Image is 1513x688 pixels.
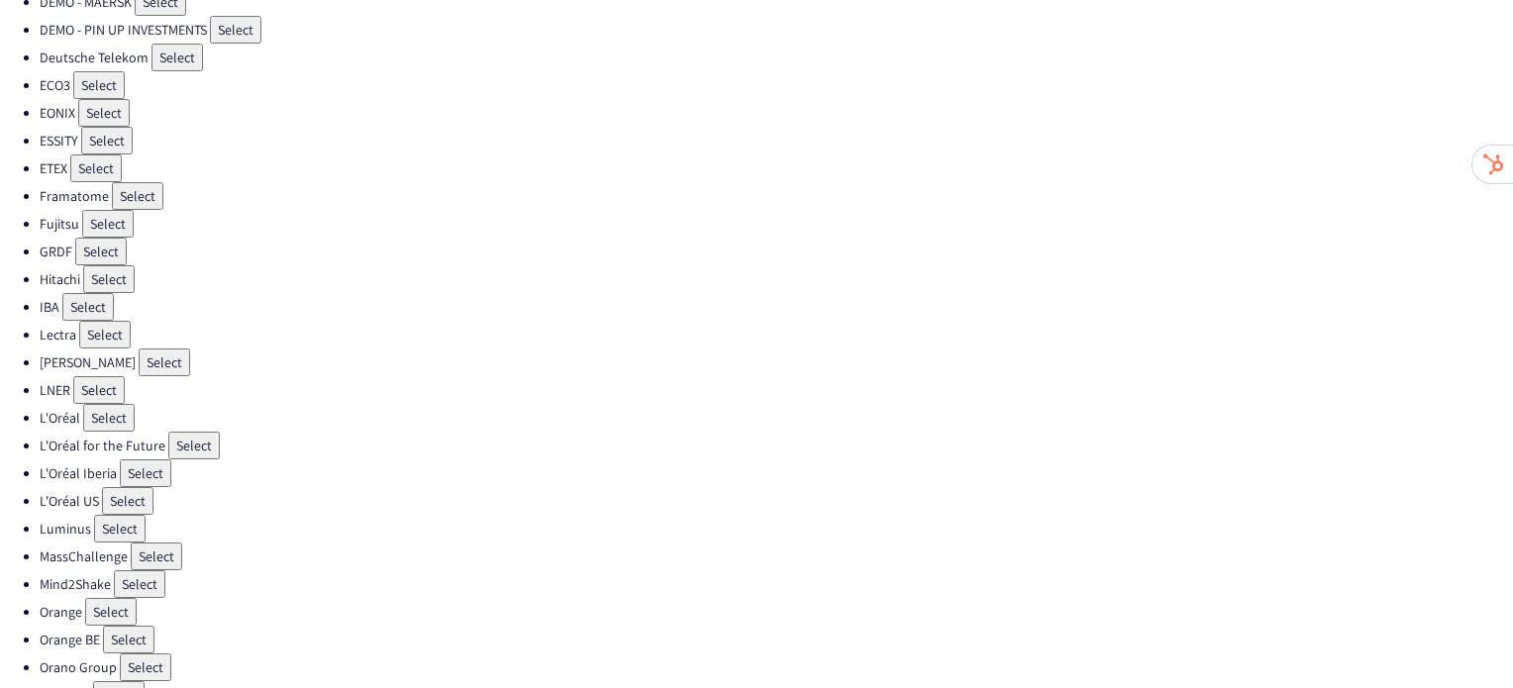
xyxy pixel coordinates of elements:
[40,44,1513,71] li: Deutsche Telekom
[81,127,133,154] button: Select
[40,293,1513,321] li: IBA
[120,653,171,681] button: Select
[75,238,127,265] button: Select
[79,321,131,348] button: Select
[40,321,1513,348] li: Lectra
[40,348,1513,376] li: [PERSON_NAME]
[83,404,135,432] button: Select
[40,265,1513,293] li: Hitachi
[112,182,163,210] button: Select
[82,210,134,238] button: Select
[210,16,261,44] button: Select
[40,210,1513,238] li: Fujitsu
[78,99,130,127] button: Select
[70,154,122,182] button: Select
[40,626,1513,653] li: Orange BE
[102,487,153,515] button: Select
[40,404,1513,432] li: L'Oréal
[40,459,1513,487] li: L'Oréal Iberia
[94,515,146,542] button: Select
[40,16,1513,44] li: DEMO - PIN UP INVESTMENTS
[73,71,125,99] button: Select
[103,626,154,653] button: Select
[40,570,1513,598] li: Mind2Shake
[83,265,135,293] button: Select
[40,99,1513,127] li: EONIX
[120,459,171,487] button: Select
[40,653,1513,681] li: Orano Group
[85,598,137,626] button: Select
[40,432,1513,459] li: L'Oréal for the Future
[1414,593,1513,688] iframe: Chat Widget
[40,238,1513,265] li: GRDF
[139,348,190,376] button: Select
[73,376,125,404] button: Select
[40,542,1513,570] li: MassChallenge
[62,293,114,321] button: Select
[40,127,1513,154] li: ESSITY
[151,44,203,71] button: Select
[40,487,1513,515] li: L'Oréal US
[131,542,182,570] button: Select
[40,598,1513,626] li: Orange
[40,154,1513,182] li: ETEX
[168,432,220,459] button: Select
[40,182,1513,210] li: Framatome
[40,376,1513,404] li: LNER
[114,570,165,598] button: Select
[40,71,1513,99] li: ECO3
[40,515,1513,542] li: Luminus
